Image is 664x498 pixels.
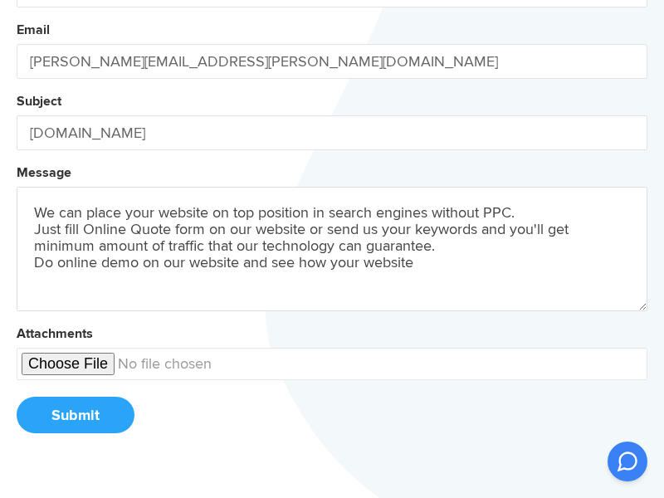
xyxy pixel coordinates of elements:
[17,164,71,181] label: Message
[17,397,134,433] button: Submit
[17,22,50,38] label: Email
[17,325,93,342] label: Attachments
[17,93,61,110] label: Subject
[17,348,647,380] input: undefined
[17,44,647,79] input: Your Email
[17,115,647,150] input: Your Subject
